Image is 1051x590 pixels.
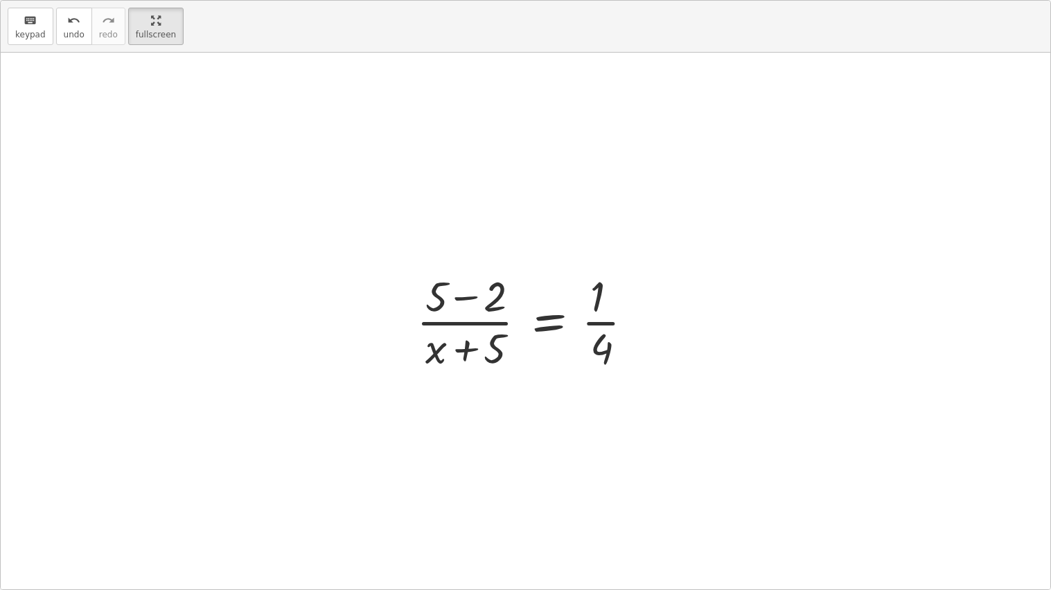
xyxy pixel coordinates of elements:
button: undoundo [56,8,92,45]
font: keyboard [24,14,37,27]
button: keyboardkeypad [8,8,53,45]
button: redoredo [91,8,125,45]
font: undo [64,30,85,39]
button: fullscreen [128,8,184,45]
font: redo [102,14,115,27]
font: fullscreen [136,30,176,39]
font: keypad [15,30,46,39]
font: redo [99,30,118,39]
font: undo [67,14,80,27]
